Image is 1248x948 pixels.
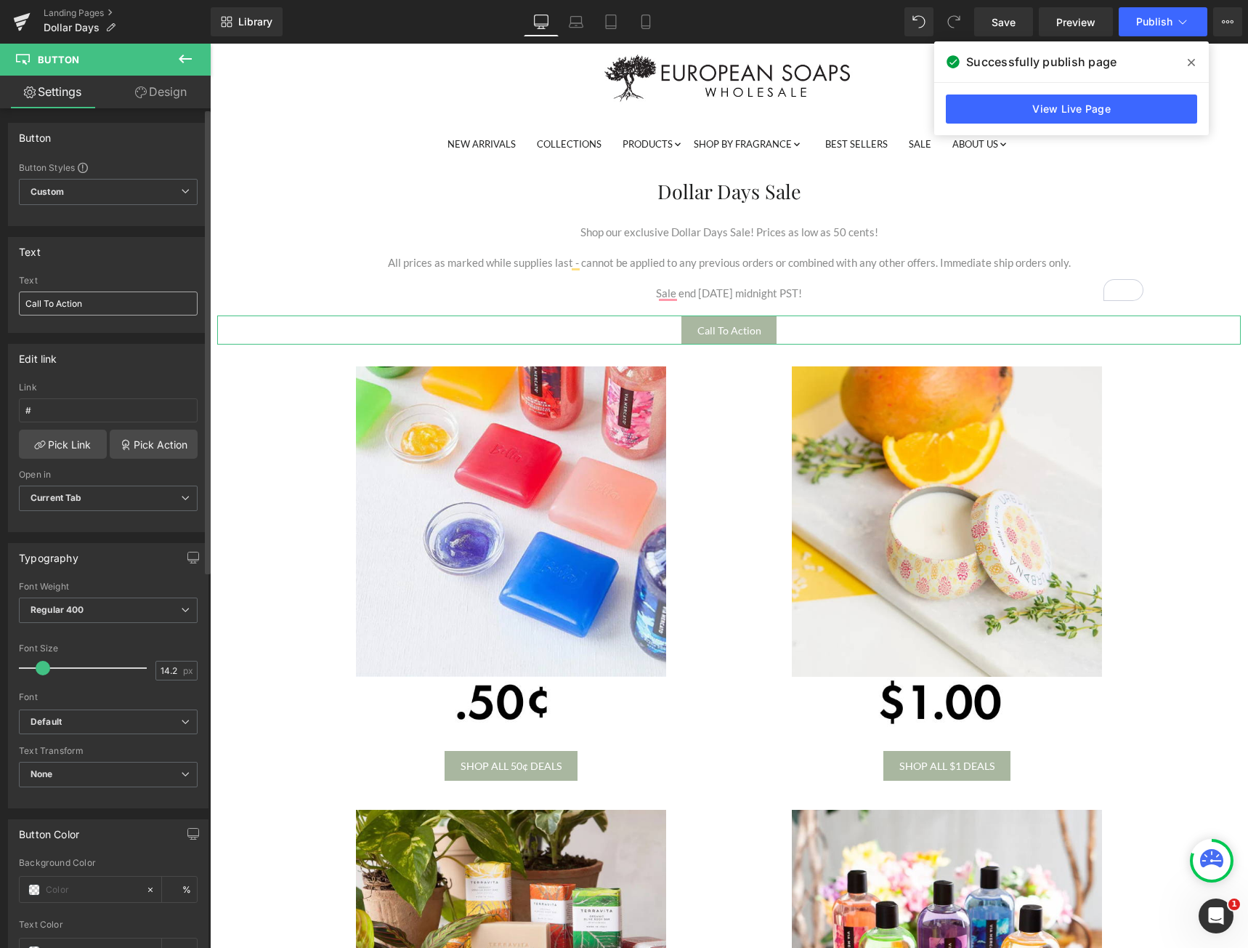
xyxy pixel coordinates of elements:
b: Current Tab [31,492,82,503]
div: Open in [19,470,198,480]
span: Save [992,15,1016,30]
button: Undo [904,7,933,36]
div: Font [19,692,198,702]
div: Button Color [19,820,79,840]
button: Publish [1119,7,1207,36]
span: BEST SELLERS [615,95,678,106]
p: All prices as marked while supplies last - cannot be applied to any previous orders or combined w... [105,212,933,227]
a: Landing Pages [44,7,211,19]
div: Text [19,276,198,286]
div: % [162,877,197,902]
span: Call To Action [487,281,551,293]
img: 50 Cents Dollar Days [146,323,457,689]
a: SALE [689,90,731,113]
img: $1 Dollar Days [582,323,893,689]
a: Pick Link [19,430,107,459]
a: COLLECTIONS [317,90,401,113]
a: Preview [1039,7,1113,36]
a: Desktop [524,7,559,36]
span: COLLECTIONS [327,95,392,106]
a: New Library [211,7,283,36]
b: None [31,768,53,779]
span: Publish [1136,16,1172,28]
a: Mobile [628,7,663,36]
span: Successfully publish page [966,53,1117,71]
div: Background Color [19,858,198,868]
span: Dollar Days [44,22,100,33]
button: Redo [939,7,968,36]
a: Pick Action [110,430,198,459]
div: Link [19,382,198,393]
i: Default [31,716,62,728]
b: Regular 400 [31,604,84,615]
span: Library [238,15,272,28]
div: Text Transform [19,746,198,756]
div: Font Size [19,643,198,654]
a: Tablet [593,7,628,36]
input: Color [46,882,139,898]
span: ABOUT US [742,95,788,106]
span: px [183,666,195,675]
p: Shop our exclusive Dollar Days Sale! Prices as low as 50 cents! [105,181,933,196]
a: BEST SELLERS [606,90,687,113]
a: ABOUT US [733,90,798,113]
span: SALE [699,95,721,106]
div: Edit link [19,345,57,365]
input: https://your-shop.myshopify.com [19,398,198,422]
span: SHOP ALL $1 DEALS [689,716,785,728]
iframe: To enrich screen reader interactions, please activate Accessibility in Grammarly extension settings [210,44,1248,948]
a: Design [108,76,214,108]
a: NEW ARRIVALS [228,90,315,113]
a: SHOP ALL $1 DEALS [673,707,801,736]
span: 1 [1228,899,1240,910]
a: Call To Action [471,272,567,301]
span: SHOP BY FRAGRANCE [484,95,582,106]
span: Button [38,54,79,65]
div: Font Weight [19,582,198,592]
button: More [1213,7,1242,36]
a: SHOP BY FRAGRANCE [474,90,591,113]
span: SHOP ALL 50¢ DEALS [251,716,352,728]
span: PRODUCTS [413,95,463,106]
div: Text [19,238,41,258]
iframe: Intercom live chat [1199,899,1233,933]
span: NEW ARRIVALS [238,95,306,106]
div: To enrich screen reader interactions, please activate Accessibility in Grammarly extension settings [105,181,933,257]
a: View Live Page [946,95,1197,124]
div: Button [19,124,51,144]
p: Sale end [DATE] midnight PST! [105,242,933,257]
a: PRODUCTS [403,90,472,113]
b: Custom [31,186,64,198]
div: Typography [19,544,78,564]
a: SHOP ALL 50¢ DEALS [235,707,368,736]
div: Text Color [19,920,198,930]
span: Preview [1056,15,1095,30]
h1: Dollar Days Sale [94,136,944,159]
div: Button Styles [19,161,198,173]
a: Laptop [559,7,593,36]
